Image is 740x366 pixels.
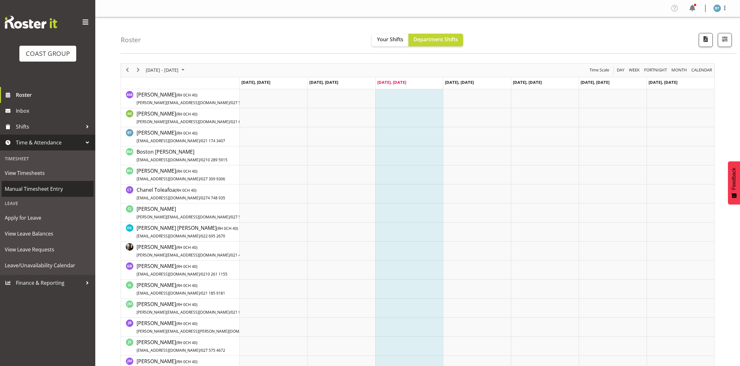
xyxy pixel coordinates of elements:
[137,348,200,353] span: [EMAIL_ADDRESS][DOMAIN_NAME]
[176,92,198,98] span: ( CH 40)
[372,34,408,46] button: Your Shifts
[231,100,255,105] span: 027 551 5604
[26,49,70,58] div: COAST GROUP
[177,283,185,288] span: RH 0
[713,4,721,12] img: benjamin-thomas-geden4470.jpg
[137,167,225,182] a: [PERSON_NAME](RH 0CH 40)[EMAIL_ADDRESS][DOMAIN_NAME]/027 309 9306
[643,66,668,74] span: Fortnight
[513,79,542,85] span: [DATE], [DATE]
[137,129,225,144] span: [PERSON_NAME]
[137,186,225,201] a: Chanel Toleafoa(RH 0CH 40)[EMAIL_ADDRESS][DOMAIN_NAME]/0274 748 935
[2,197,94,210] div: Leave
[201,290,225,296] span: 021 185 9181
[628,66,641,74] button: Timeline Week
[176,169,198,174] span: ( CH 40)
[137,176,200,182] span: [EMAIL_ADDRESS][DOMAIN_NAME]
[137,129,225,144] a: [PERSON_NAME](RH 0CH 40)[EMAIL_ADDRESS][DOMAIN_NAME]/021 174 3407
[137,148,227,163] a: Boston [PERSON_NAME][EMAIL_ADDRESS][DOMAIN_NAME]/0210 289 5915
[176,283,198,288] span: ( CH 40)
[671,66,688,74] span: Month
[16,278,83,288] span: Finance & Reporting
[414,36,458,43] span: Department Shifts
[137,110,253,125] span: [PERSON_NAME]
[445,79,474,85] span: [DATE], [DATE]
[200,138,201,143] span: /
[137,205,255,220] a: [PERSON_NAME][PERSON_NAME][EMAIL_ADDRESS][DOMAIN_NAME]/027 555 2277
[121,89,240,108] td: Andrew McFadzean resource
[200,290,201,296] span: /
[145,66,179,74] span: [DATE] - [DATE]
[137,148,227,163] span: Boston [PERSON_NAME]
[137,252,230,258] span: [PERSON_NAME][EMAIL_ADDRESS][DOMAIN_NAME]
[177,130,185,136] span: RH 0
[176,340,198,345] span: ( CH 40)
[231,309,253,315] span: 021 977 305
[137,339,225,353] span: [PERSON_NAME]
[176,111,198,117] span: ( CH 40)
[230,309,231,315] span: /
[2,165,94,181] a: View Timesheets
[137,319,285,335] a: [PERSON_NAME](RH 0CH 40)[PERSON_NAME][EMAIL_ADDRESS][PERSON_NAME][DOMAIN_NAME]
[121,337,240,356] td: John Sharpe resource
[16,90,92,100] span: Roster
[201,233,225,239] span: 022 695 2670
[176,302,198,307] span: ( CH 40)
[137,224,238,239] a: [PERSON_NAME] [PERSON_NAME](RH 0CH 40)[EMAIL_ADDRESS][DOMAIN_NAME]/022 695 2670
[137,100,230,105] span: [PERSON_NAME][EMAIL_ADDRESS][DOMAIN_NAME]
[177,245,185,250] span: RH 0
[616,66,626,74] button: Timeline Day
[5,16,57,29] img: Rosterit website logo
[16,122,83,131] span: Shifts
[2,226,94,242] a: View Leave Balances
[137,301,253,315] span: [PERSON_NAME]
[231,252,253,258] span: 021 466 608
[241,79,270,85] span: [DATE], [DATE]
[137,262,227,277] a: [PERSON_NAME](RH 0CH 40)[EMAIL_ADDRESS][DOMAIN_NAME]/0210 261 1155
[121,261,240,280] td: Gene Burton resource
[201,271,227,277] span: 0210 261 1155
[201,176,225,182] span: 027 309 9306
[121,299,240,318] td: James Maddock resource
[230,252,231,258] span: /
[137,243,253,258] a: [PERSON_NAME](RH 0CH 40)[PERSON_NAME][EMAIL_ADDRESS][DOMAIN_NAME]/021 466 608
[408,34,463,46] button: Department Shifts
[177,340,185,345] span: RH 0
[121,127,240,146] td: Benjamin Thomas Geden resource
[137,271,200,277] span: [EMAIL_ADDRESS][DOMAIN_NAME]
[200,271,201,277] span: /
[177,92,185,98] span: RH 0
[691,66,713,74] span: calendar
[121,146,240,165] td: Boston Morgan-Horan resource
[137,119,230,124] span: [PERSON_NAME][EMAIL_ADDRESS][DOMAIN_NAME]
[309,79,338,85] span: [DATE], [DATE]
[200,233,201,239] span: /
[177,111,185,117] span: RH 0
[121,242,240,261] td: Dayle Eathorne resource
[177,359,185,364] span: RH 0
[177,321,185,326] span: RH 0
[718,33,732,47] button: Filter Shifts
[137,329,259,334] span: [PERSON_NAME][EMAIL_ADDRESS][PERSON_NAME][DOMAIN_NAME]
[231,119,253,124] span: 021 618 518
[2,181,94,197] a: Manual Timesheet Entry
[121,223,240,242] td: Darren Shiu Lun Lau resource
[231,214,255,220] span: 027 555 2277
[137,91,255,106] span: [PERSON_NAME]
[5,229,91,238] span: View Leave Balances
[121,108,240,127] td: Angela Kerrigan resource
[137,157,200,163] span: [EMAIL_ADDRESS][DOMAIN_NAME]
[176,245,198,250] span: ( CH 40)
[2,152,94,165] div: Timesheet
[16,106,92,116] span: Inbox
[121,165,240,184] td: Bryan Humprhries resource
[137,320,285,334] span: [PERSON_NAME]
[177,302,185,307] span: RH 0
[589,66,610,74] span: Time Scale
[134,66,143,74] button: Next
[377,79,406,85] span: [DATE], [DATE]
[649,79,677,85] span: [DATE], [DATE]
[731,168,737,190] span: Feedback
[137,214,230,220] span: [PERSON_NAME][EMAIL_ADDRESS][DOMAIN_NAME]
[176,359,198,364] span: ( CH 40)
[176,130,198,136] span: ( CH 40)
